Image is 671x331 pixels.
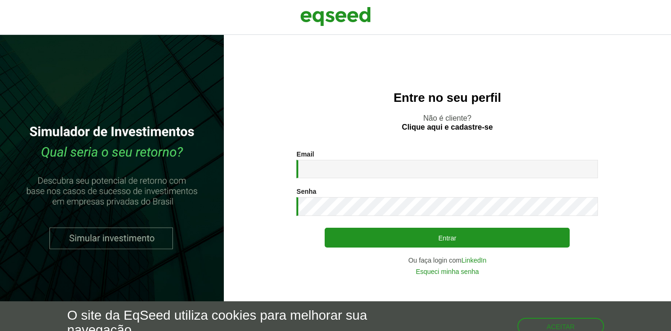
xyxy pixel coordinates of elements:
[461,257,486,264] a: LinkedIn
[296,151,314,157] label: Email
[296,257,598,264] div: Ou faça login com
[243,114,652,132] p: Não é cliente?
[325,228,570,248] button: Entrar
[243,91,652,105] h2: Entre no seu perfil
[402,124,493,131] a: Clique aqui e cadastre-se
[300,5,371,28] img: EqSeed Logo
[416,268,479,275] a: Esqueci minha senha
[296,188,316,195] label: Senha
